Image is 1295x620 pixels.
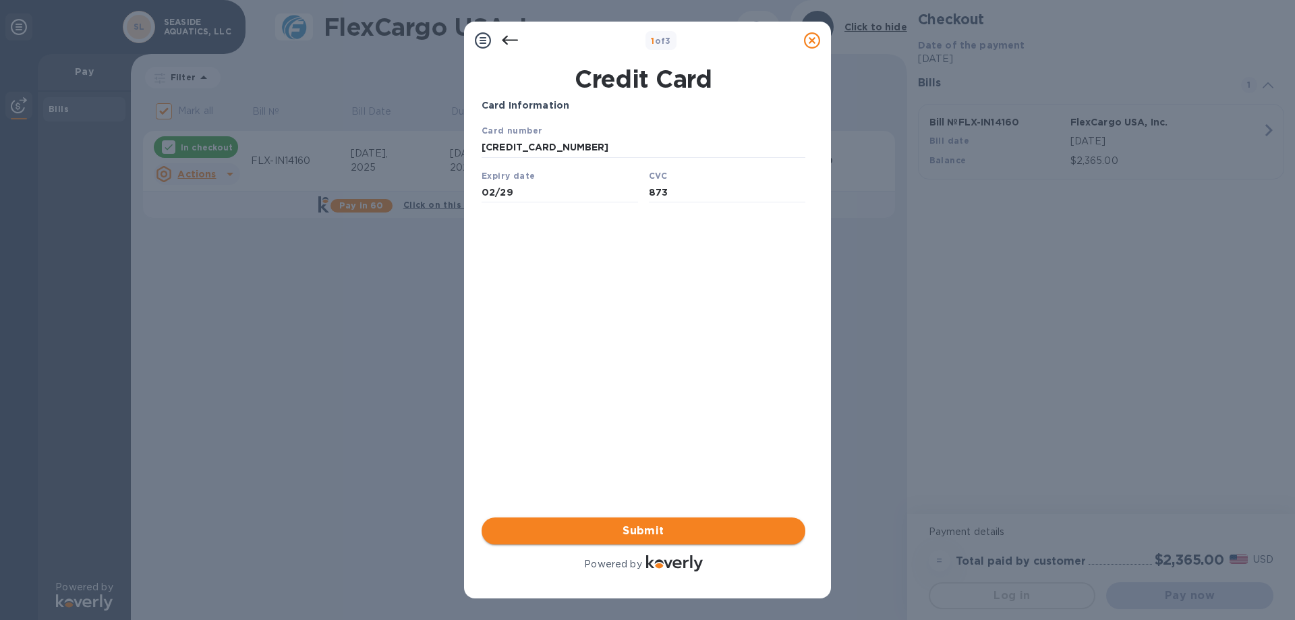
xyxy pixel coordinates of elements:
[651,36,654,46] span: 1
[476,65,811,93] h1: Credit Card
[646,555,703,571] img: Logo
[482,123,805,205] iframe: Your browser does not support iframes
[651,36,671,46] b: of 3
[482,517,805,544] button: Submit
[584,557,641,571] p: Powered by
[492,523,795,539] span: Submit
[482,100,569,111] b: Card Information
